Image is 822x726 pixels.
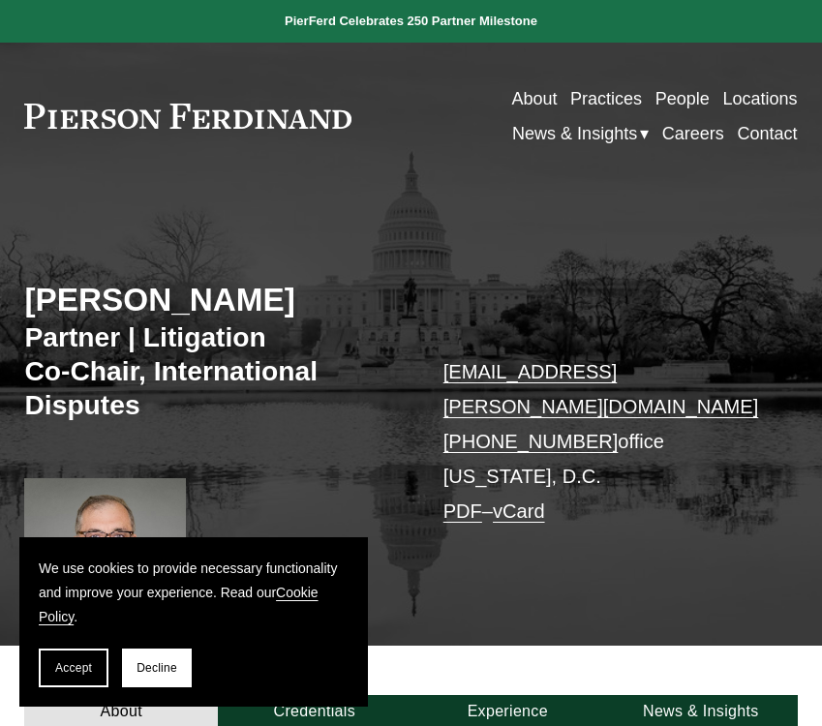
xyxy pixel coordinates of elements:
a: People [655,81,710,116]
a: Contact [737,116,797,151]
a: PDF [443,500,482,522]
span: Accept [55,661,92,675]
p: We use cookies to provide necessary functionality and improve your experience. Read our . [39,557,349,629]
span: Decline [137,661,177,675]
h2: [PERSON_NAME] [24,281,411,319]
button: Decline [122,649,192,687]
a: vCard [493,500,545,522]
a: Locations [722,81,797,116]
a: Cookie Policy [39,585,319,624]
span: News & Insights [512,118,637,149]
p: office [US_STATE], D.C. – [443,354,766,529]
h3: Partner | Litigation Co-Chair, International Disputes [24,320,411,422]
a: [EMAIL_ADDRESS][PERSON_NAME][DOMAIN_NAME] [443,361,759,417]
a: About [511,81,557,116]
a: Careers [662,116,724,151]
section: Cookie banner [19,537,368,707]
a: Practices [570,81,642,116]
button: Accept [39,649,108,687]
a: [PHONE_NUMBER] [443,431,619,452]
a: folder dropdown [512,116,649,151]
